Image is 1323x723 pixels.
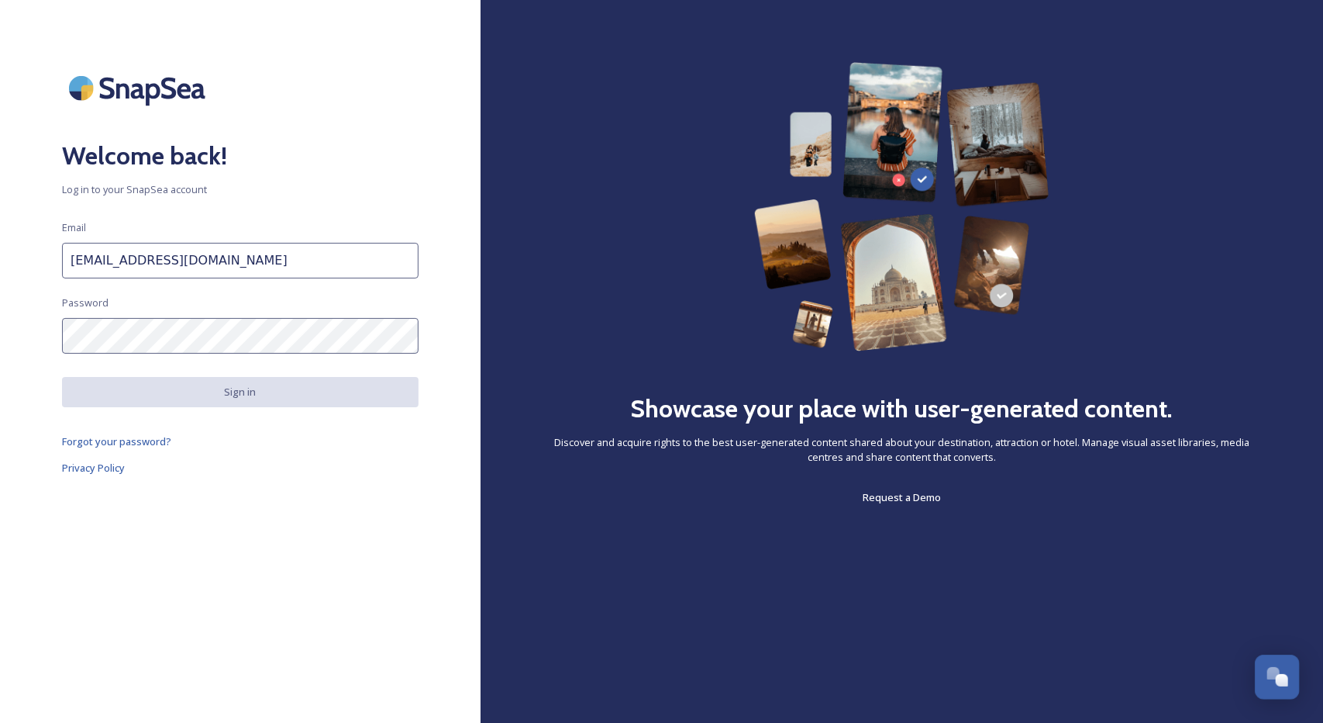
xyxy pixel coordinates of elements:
[62,220,86,235] span: Email
[62,434,171,448] span: Forgot your password?
[62,461,125,475] span: Privacy Policy
[62,243,419,278] input: john.doe@snapsea.io
[62,458,419,477] a: Privacy Policy
[62,62,217,114] img: SnapSea Logo
[62,377,419,407] button: Sign in
[543,435,1261,465] span: Discover and acquire rights to the best user-generated content shared about your destination, att...
[62,296,109,310] span: Password
[62,137,419,175] h2: Welcome back!
[631,390,1173,427] h2: Showcase your place with user-generated content.
[1255,655,1300,700] button: Open Chat
[62,182,419,197] span: Log in to your SnapSea account
[863,488,941,507] a: Request a Demo
[754,62,1049,351] img: 63b42ca75bacad526042e722_Group%20154-p-800.png
[62,432,419,451] a: Forgot your password?
[863,490,941,504] span: Request a Demo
